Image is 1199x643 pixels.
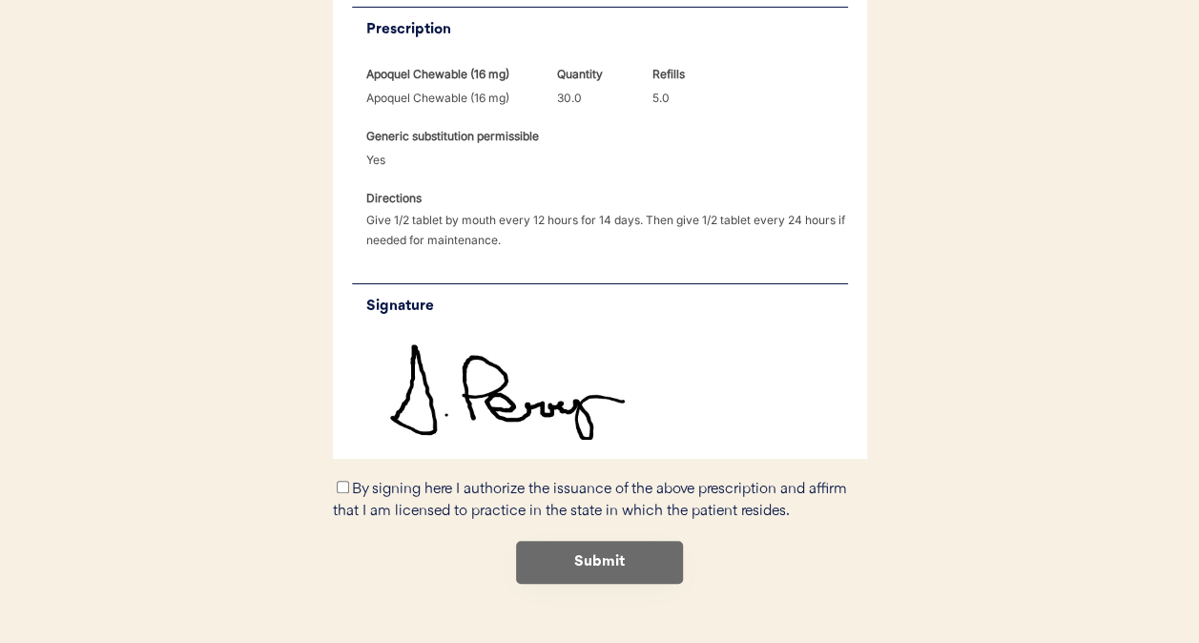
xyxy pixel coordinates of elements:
[366,88,543,108] div: Apoquel Chewable (16 mg)
[366,294,848,319] div: Signature
[366,150,447,170] div: Yes
[652,88,734,108] div: 5.0
[333,482,847,519] label: By signing here I authorize the issuance of the above prescription and affirm that I am licensed ...
[557,64,638,84] div: Quantity
[557,88,638,108] div: 30.0
[352,328,848,440] img: https%3A%2F%2Fb1fdecc9f5d32684efbb068259a22d3b.cdn.bubble.io%2Ff1759959369530x791258591038738200%...
[366,67,509,81] strong: Apoquel Chewable (16 mg)
[366,210,848,250] div: Give 1/2 tablet by mouth every 12 hours for 14 days. Then give 1/2 tablet every 24 hours if neede...
[366,17,848,42] div: Prescription
[652,64,734,84] div: Refills
[516,541,683,584] button: Submit
[366,188,447,208] div: Directions
[366,126,539,146] div: Generic substitution permissible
